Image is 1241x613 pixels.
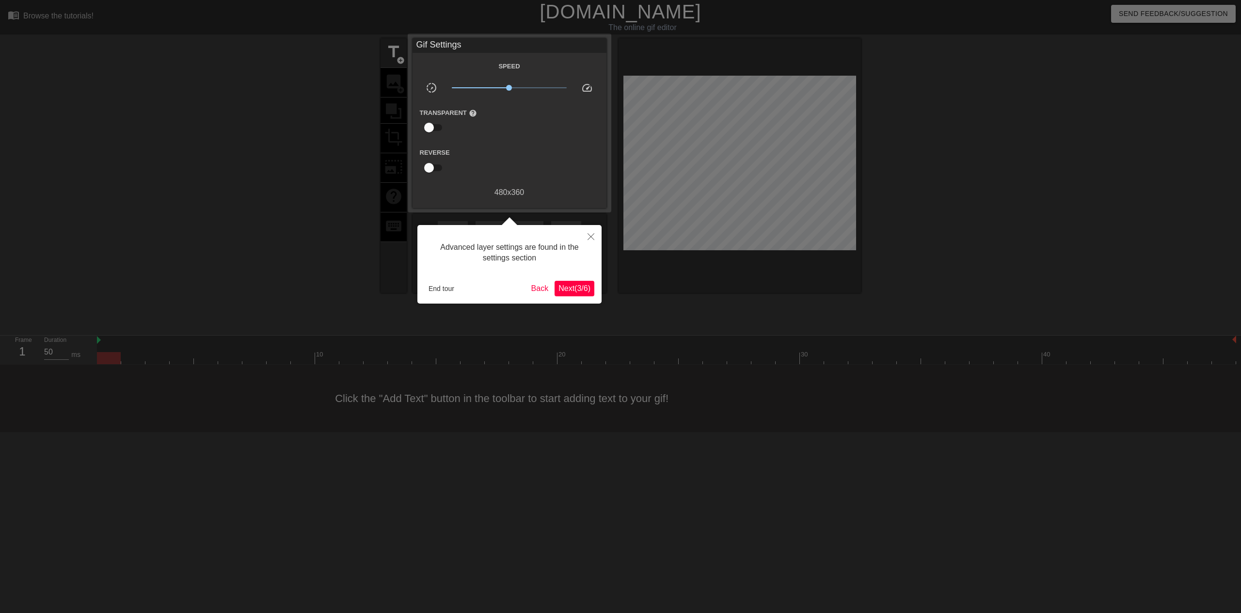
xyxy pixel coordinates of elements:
[425,232,594,274] div: Advanced layer settings are found in the settings section
[425,281,458,296] button: End tour
[527,281,553,296] button: Back
[555,281,594,296] button: Next
[558,284,590,292] span: Next ( 3 / 6 )
[580,225,602,247] button: Close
